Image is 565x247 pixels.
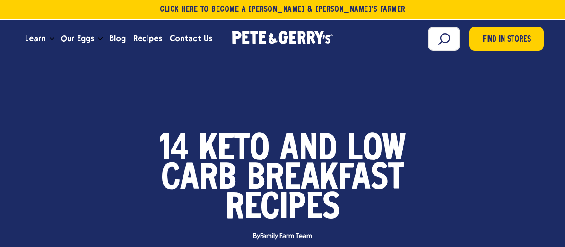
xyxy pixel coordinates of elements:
[161,165,236,194] span: Carb
[109,33,126,44] span: Blog
[226,194,340,223] span: Recipes
[348,135,406,165] span: Low
[170,33,212,44] span: Contact Us
[199,135,269,165] span: Keto
[57,26,98,52] a: Our Eggs
[133,33,162,44] span: Recipes
[483,34,531,46] span: Find in Stores
[247,165,404,194] span: Breakfast
[469,27,544,51] a: Find in Stores
[428,27,460,51] input: Search
[248,233,316,240] span: By
[159,135,189,165] span: 14
[260,232,312,240] span: Family Farm Team
[61,33,94,44] span: Our Eggs
[280,135,337,165] span: and
[105,26,130,52] a: Blog
[21,26,50,52] a: Learn
[25,33,46,44] span: Learn
[50,37,54,41] button: Open the dropdown menu for Learn
[166,26,216,52] a: Contact Us
[98,37,103,41] button: Open the dropdown menu for Our Eggs
[130,26,166,52] a: Recipes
